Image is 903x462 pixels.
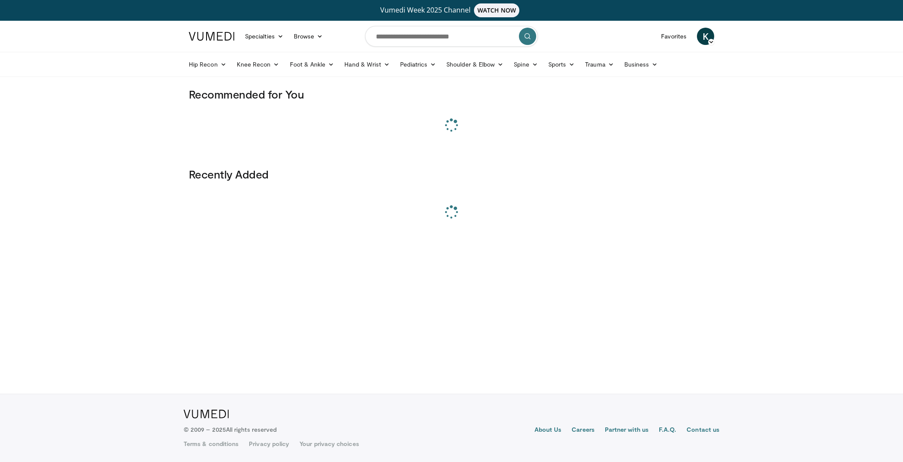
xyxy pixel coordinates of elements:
a: Partner with us [605,425,649,436]
a: Favorites [656,28,692,45]
a: Specialties [240,28,289,45]
a: About Us [534,425,562,436]
a: K [697,28,714,45]
span: WATCH NOW [474,3,520,17]
a: Hip Recon [184,56,232,73]
img: VuMedi Logo [184,410,229,418]
a: Knee Recon [232,56,285,73]
h3: Recommended for You [189,87,714,101]
a: Pediatrics [395,56,441,73]
a: Browse [289,28,328,45]
a: Vumedi Week 2025 ChannelWATCH NOW [190,3,713,17]
span: All rights reserved [226,426,277,433]
h3: Recently Added [189,167,714,181]
a: Privacy policy [249,440,289,448]
a: Business [619,56,663,73]
a: Careers [572,425,595,436]
a: Terms & conditions [184,440,238,448]
input: Search topics, interventions [365,26,538,47]
a: Hand & Wrist [339,56,395,73]
a: Trauma [580,56,619,73]
a: Contact us [687,425,719,436]
a: Your privacy choices [299,440,359,448]
a: Sports [543,56,580,73]
a: Foot & Ankle [285,56,340,73]
p: © 2009 – 2025 [184,425,277,434]
a: F.A.Q. [659,425,676,436]
a: Spine [509,56,543,73]
a: Shoulder & Elbow [441,56,509,73]
img: VuMedi Logo [189,32,235,41]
